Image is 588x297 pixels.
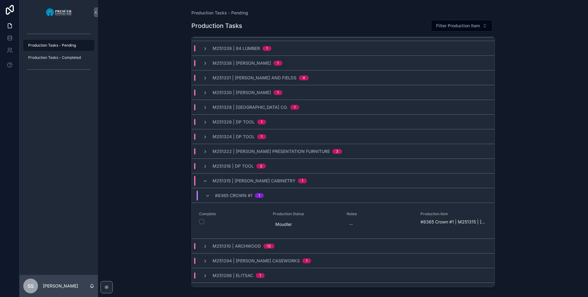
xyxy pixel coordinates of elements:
[215,192,252,199] span: #8365 Crown #1
[23,40,94,51] a: Production Tasks - Pending
[306,258,307,263] div: 1
[46,7,72,17] img: App logo
[347,211,413,216] span: Notes
[213,45,260,51] span: M251339 | 84 Lumber
[213,89,271,96] span: M251330 | [PERSON_NAME]
[277,61,279,66] div: 1
[261,120,262,124] div: 1
[303,75,305,80] div: 4
[267,244,271,249] div: 12
[436,23,480,29] span: Filter Production Item
[191,21,242,30] h1: Production Tasks
[213,272,253,279] span: M251286 | Elitsac
[213,258,300,264] span: M251294 | [PERSON_NAME] Caseworks
[192,203,495,238] a: CompleteProduction StatusMoudlerNotes--Production Item#8365 Crown #1 | M251315 | [PERSON_NAME] Ca...
[213,134,255,140] span: M251324 | DP Tool
[213,178,296,184] span: M251315 | [PERSON_NAME] Cabinetry
[258,193,260,198] div: 1
[302,178,303,183] div: 1
[294,105,296,110] div: 1
[420,219,487,225] span: #8365 Crown #1 | M251315 | [PERSON_NAME] Cabinetry
[349,221,353,227] div: --
[191,10,248,16] a: Production Tasks - Pending
[259,273,261,278] div: 1
[213,243,261,249] span: M251310 | Archwood
[28,55,81,60] span: Production Tasks - Completed
[261,134,262,139] div: 1
[213,163,254,169] span: M251316 | DP Tool
[28,282,34,290] span: SS
[28,43,76,48] span: Production Tasks - Pending
[213,148,330,154] span: M251322 | [PERSON_NAME] Presentation Furniture
[20,25,98,82] div: scrollable content
[420,211,487,216] span: Production Item
[277,90,279,95] div: 1
[266,46,268,51] div: 1
[23,52,94,63] a: Production Tasks - Completed
[213,104,288,110] span: M251328 | [GEOGRAPHIC_DATA] Co.
[213,60,271,66] span: M251338 | [PERSON_NAME]
[43,283,78,289] p: [PERSON_NAME]
[273,211,339,216] span: Production Status
[213,75,296,81] span: M251331 | [PERSON_NAME] and Fields
[199,211,266,216] span: Complete
[431,20,492,32] button: Select Button
[213,119,255,125] span: M251326 | DP Tool
[275,221,337,227] span: Moudler
[260,164,262,169] div: 2
[336,149,338,154] div: 3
